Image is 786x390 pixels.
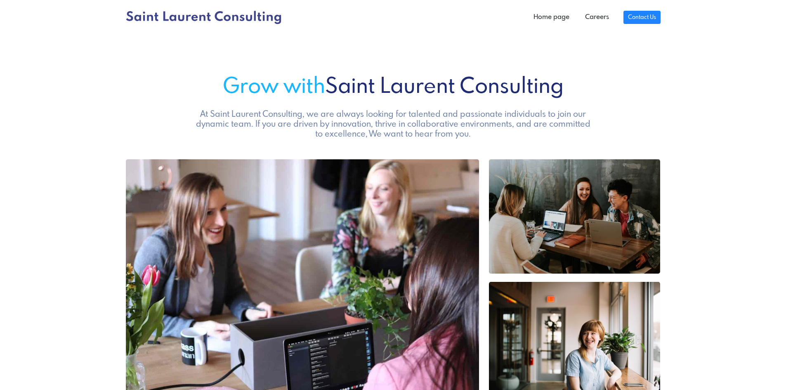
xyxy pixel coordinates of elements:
a: Contact Us [623,11,660,24]
h1: Saint Laurent Consulting [126,75,661,100]
a: Careers [577,9,617,26]
a: Home page [526,9,577,26]
h5: At Saint Laurent Consulting, we are always looking for talented and passionate individuals to joi... [193,110,594,139]
span: Grow with [223,76,325,98]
